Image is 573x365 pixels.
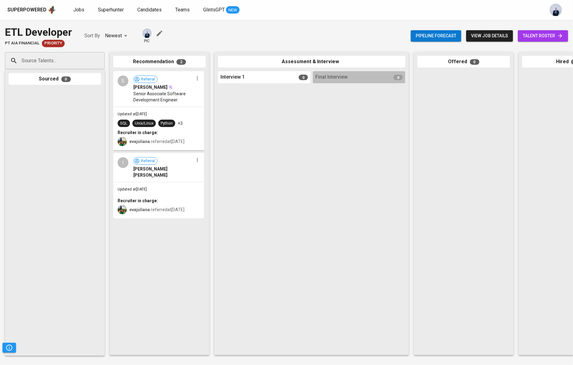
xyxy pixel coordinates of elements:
div: Offered [418,56,510,68]
a: talent roster [518,30,568,42]
button: Pipeline Triggers [2,343,16,353]
button: Open [101,60,103,61]
div: Sourced [9,73,101,85]
div: pic [142,28,152,44]
div: SQL [120,121,127,126]
p: +3 [178,120,183,126]
a: GlintsGPT NEW [203,6,240,14]
span: talent roster [523,32,563,40]
b: evajuliana [129,139,150,144]
span: [PERSON_NAME] [133,84,167,90]
span: Superhunter [98,7,124,13]
span: Senior Associate Software Development Engineer [133,91,193,103]
p: Newest [105,32,122,39]
span: NEW [226,7,240,13]
img: annisa@glints.com [550,4,562,16]
b: Recruiter in charge: [118,130,158,135]
a: Superhunter [98,6,125,14]
a: Teams [175,6,191,14]
img: annisa@glints.com [142,28,152,38]
div: Assessment & Interview [218,56,405,68]
span: view job details [471,32,508,40]
span: referred at [DATE] [129,207,184,212]
img: magic_wand.svg [168,85,173,90]
span: referred at [DATE] [129,139,184,144]
span: Referral [139,158,157,164]
span: 0 [299,75,308,80]
b: evajuliana [129,207,150,212]
a: Superpoweredapp logo [7,5,56,14]
button: view job details [466,30,513,42]
span: GlintsGPT [203,7,225,13]
span: Interview 1 [220,74,245,81]
div: Superpowered [7,6,46,14]
p: Sort By [84,32,100,39]
span: PT AIA FINANCIAL [5,40,39,46]
span: Referral [139,76,157,82]
span: Jobs [73,7,84,13]
div: ETL Developer [5,25,72,40]
span: Priority [42,40,65,46]
img: eva@glints.com [118,205,127,214]
div: S [118,76,128,86]
span: Final Interview [315,74,348,81]
span: 0 [470,59,479,65]
div: Python [161,121,173,126]
img: app logo [48,5,56,14]
div: New Job received from Demand Team [42,40,65,47]
div: I [118,157,128,168]
div: Recommendation [113,56,206,68]
span: Updated at [DATE] [118,187,147,191]
span: Pipeline forecast [416,32,456,40]
div: Newest [105,30,129,42]
span: Candidates [137,7,162,13]
span: [PERSON_NAME] [PERSON_NAME] [133,166,193,178]
div: Unix/Linux [135,121,153,126]
span: 0 [61,76,71,82]
a: Jobs [73,6,86,14]
a: Candidates [137,6,163,14]
span: Teams [175,7,190,13]
span: 2 [176,59,186,65]
div: IReferral[PERSON_NAME] [PERSON_NAME]Updated at[DATE]Recruiter in charge:evajuliana referredat[DATE] [113,153,204,219]
span: Updated at [DATE] [118,112,147,116]
span: 0 [393,75,403,80]
div: SReferral[PERSON_NAME]Senior Associate Software Development EngineerUpdated at[DATE]SQLUnix/Linux... [113,71,204,150]
button: Pipeline forecast [411,30,461,42]
b: Recruiter in charge: [118,198,158,203]
img: eva@glints.com [118,137,127,146]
